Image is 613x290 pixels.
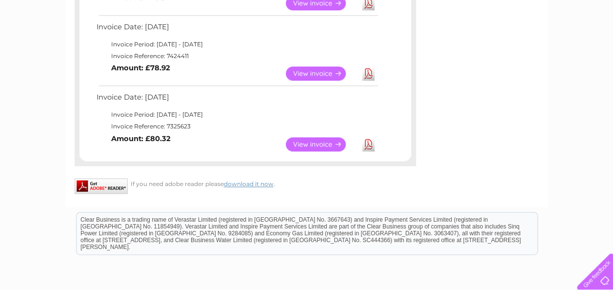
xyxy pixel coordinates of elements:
[224,180,274,187] a: download it now
[111,134,171,143] b: Amount: £80.32
[94,50,379,62] td: Invoice Reference: 7424411
[286,66,357,81] a: View
[441,41,460,49] a: Water
[286,137,357,151] a: View
[466,41,487,49] a: Energy
[548,41,572,49] a: Contact
[94,121,379,132] td: Invoice Reference: 7325623
[21,25,71,55] img: logo.png
[429,5,496,17] a: 0333 014 3131
[94,91,379,109] td: Invoice Date: [DATE]
[111,63,170,72] b: Amount: £78.92
[94,109,379,121] td: Invoice Period: [DATE] - [DATE]
[362,66,375,81] a: Download
[77,5,537,47] div: Clear Business is a trading name of Verastar Limited (registered in [GEOGRAPHIC_DATA] No. 3667643...
[94,21,379,39] td: Invoice Date: [DATE]
[75,178,416,187] div: If you need adobe reader please .
[493,41,522,49] a: Telecoms
[528,41,542,49] a: Blog
[94,39,379,50] td: Invoice Period: [DATE] - [DATE]
[581,41,604,49] a: Log out
[362,137,375,151] a: Download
